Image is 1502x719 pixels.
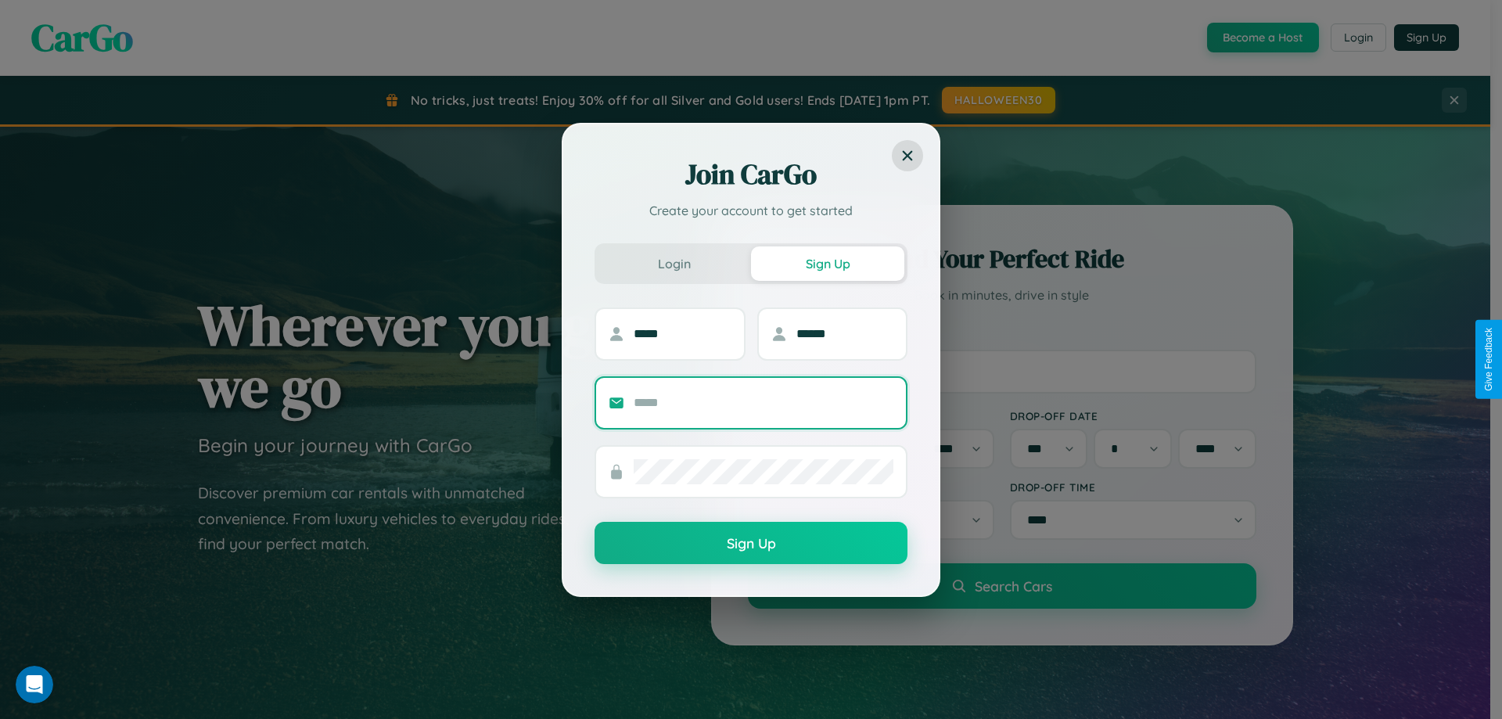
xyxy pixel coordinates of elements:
button: Sign Up [751,246,904,281]
button: Sign Up [595,522,907,564]
button: Login [598,246,751,281]
div: Give Feedback [1483,328,1494,391]
h2: Join CarGo [595,156,907,193]
p: Create your account to get started [595,201,907,220]
iframe: Intercom live chat [16,666,53,703]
